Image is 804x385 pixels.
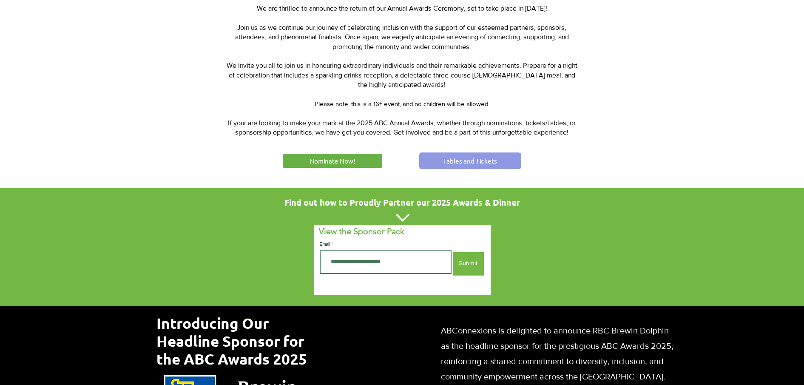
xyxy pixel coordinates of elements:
[281,152,384,169] a: Nominate Now!
[441,326,673,381] span: ABConnexions is delighted to announce RBC Brewin Dolphin as the headline sponsor for the prestigi...
[459,259,477,268] span: Submit
[319,226,404,236] span: View the Sponsor Pack
[315,100,489,107] span: Please note, this is a 16+ event, and no children will be allowed.
[257,5,547,12] span: We are thrilled to announce the return of our Annual Awards Ceremony, set to take place in [DATE]!
[227,62,577,88] span: We invite you all to join us in honouring extraordinary individuals and their remarkable achievem...
[235,24,569,50] span: Join us as we continue our journey of celebrating inclusion with the support of our esteemed part...
[310,156,355,165] span: Nominate Now!
[419,152,521,169] a: Tables and Tickets
[320,242,452,247] label: Email
[443,156,497,165] span: Tables and Tickets
[228,119,576,136] span: If your are looking to make your mark at the 2025 ABC Annual Awards, whether through nominations,...
[453,252,484,276] button: Submit
[284,197,520,208] span: Find out how to Proudly Partner our 2025 Awards & Dinner
[156,314,307,368] span: Introducing Our Headline Sponsor for the ABC Awards 2025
